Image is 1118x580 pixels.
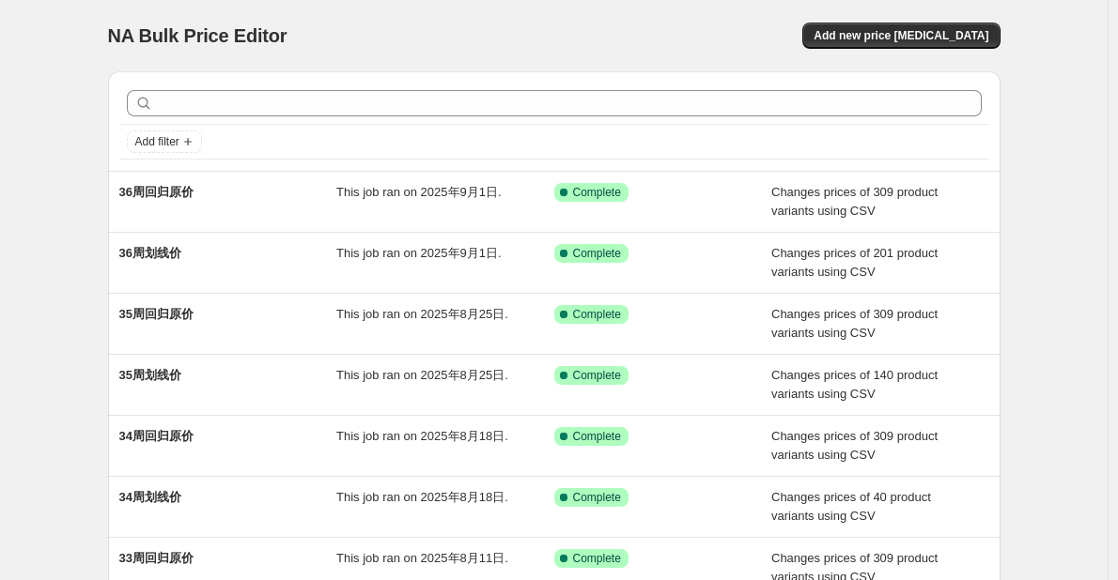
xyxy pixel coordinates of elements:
[336,246,502,260] span: This job ran on 2025年9月1日.
[119,429,194,443] span: 34周回归原价
[573,490,621,505] span: Complete
[119,246,181,260] span: 36周划线价
[119,185,194,199] span: 36周回归原价
[814,28,988,43] span: Add new price [MEDICAL_DATA]
[119,490,181,504] span: 34周划线价
[771,185,938,218] span: Changes prices of 309 product variants using CSV
[135,134,179,149] span: Add filter
[336,429,508,443] span: This job ran on 2025年8月18日.
[573,429,621,444] span: Complete
[336,307,508,321] span: This job ran on 2025年8月25日.
[771,490,931,523] span: Changes prices of 40 product variants using CSV
[573,307,621,322] span: Complete
[119,551,194,565] span: 33周回归原价
[771,246,938,279] span: Changes prices of 201 product variants using CSV
[573,551,621,566] span: Complete
[771,307,938,340] span: Changes prices of 309 product variants using CSV
[573,246,621,261] span: Complete
[573,185,621,200] span: Complete
[127,130,202,153] button: Add filter
[336,185,502,199] span: This job ran on 2025年9月1日.
[771,368,938,401] span: Changes prices of 140 product variants using CSV
[119,307,194,321] span: 35周回归原价
[108,25,287,46] span: NA Bulk Price Editor
[771,429,938,462] span: Changes prices of 309 product variants using CSV
[336,551,508,565] span: This job ran on 2025年8月11日.
[573,368,621,383] span: Complete
[336,368,508,382] span: This job ran on 2025年8月25日.
[336,490,508,504] span: This job ran on 2025年8月18日.
[802,23,1000,49] button: Add new price [MEDICAL_DATA]
[119,368,181,382] span: 35周划线价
